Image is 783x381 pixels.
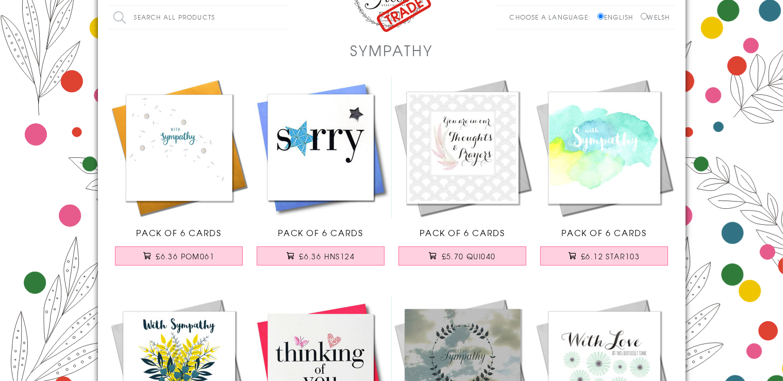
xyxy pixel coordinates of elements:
[509,12,595,22] p: Choose a language:
[350,40,432,61] h1: Sympathy
[534,77,675,276] a: Sympathy, Sorry, Thinking of you Card, Watercolour, With Sympathy Pack of 6 Cards £6.12 STAR103
[641,13,647,20] input: Welsh
[299,251,355,261] span: £6.36 HNS124
[257,246,385,266] button: £6.36 HNS124
[115,246,243,266] button: £6.36 POM061
[156,251,214,261] span: £6.36 POM061
[398,246,526,266] button: £5.70 QUI040
[108,6,289,29] input: Search all products
[581,251,640,261] span: £6.12 STAR103
[250,77,392,276] a: Sympathy, Sorry, Thinking of you Card, Blue Star, Embellished with a padded star Pack of 6 Cards ...
[641,12,670,22] label: Welsh
[392,77,534,276] a: Sympathy, Sorry, Thinking of you Card, Fern Flowers, Thoughts & Prayers Pack of 6 Cards £5.70 QUI040
[278,6,289,29] input: Search
[250,77,392,219] img: Sympathy, Sorry, Thinking of you Card, Blue Star, Embellished with a padded star
[562,226,647,239] span: Pack of 6 Cards
[442,251,496,261] span: £5.70 QUI040
[108,77,250,219] img: Sympathy Card, Sorry, Thinking of you, Embellished with pompoms
[597,12,638,22] label: English
[540,246,668,266] button: £6.12 STAR103
[278,226,363,239] span: Pack of 6 Cards
[534,77,675,219] img: Sympathy, Sorry, Thinking of you Card, Watercolour, With Sympathy
[108,77,250,276] a: Sympathy Card, Sorry, Thinking of you, Embellished with pompoms Pack of 6 Cards £6.36 POM061
[420,226,505,239] span: Pack of 6 Cards
[137,226,222,239] span: Pack of 6 Cards
[597,13,604,20] input: English
[392,77,534,219] img: Sympathy, Sorry, Thinking of you Card, Fern Flowers, Thoughts & Prayers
